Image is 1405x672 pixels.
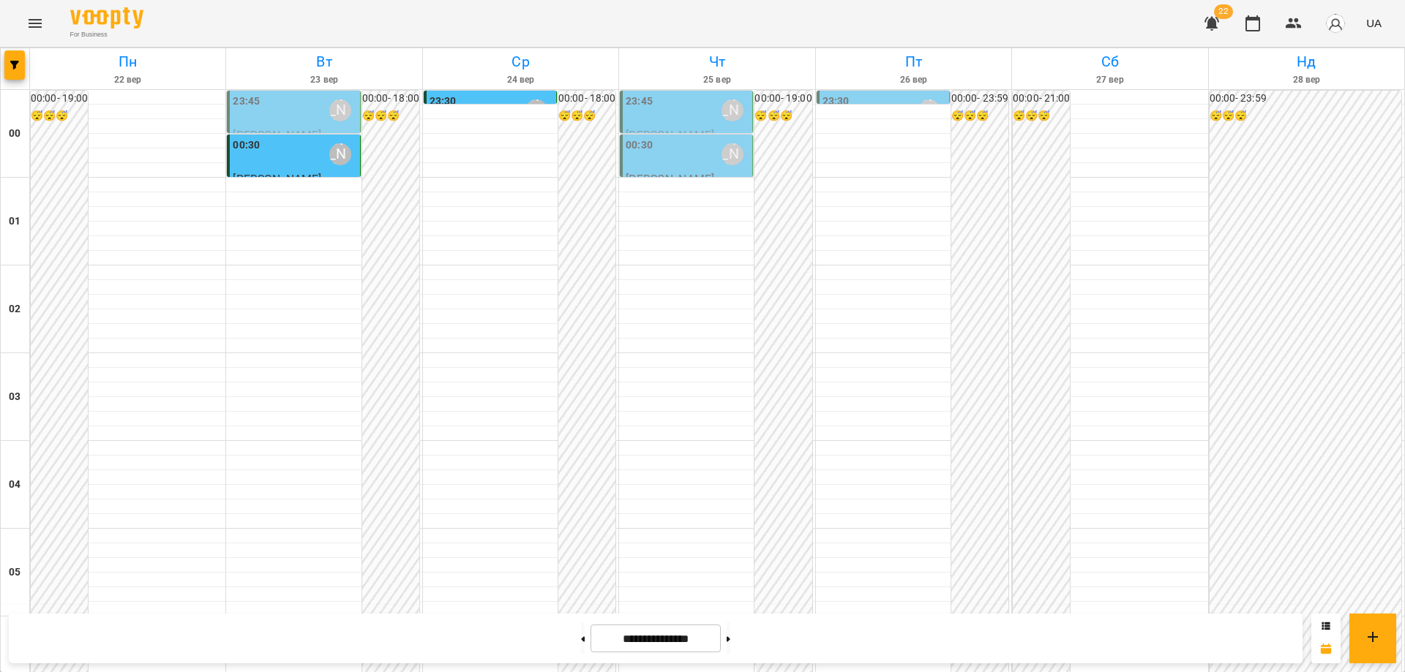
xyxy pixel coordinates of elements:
h6: 00:00 - 21:00 [1013,91,1070,107]
div: Абрамова Ірина [918,99,940,121]
span: [PERSON_NAME] [233,128,321,142]
h6: 😴😴😴 [1013,108,1070,124]
h6: 22 вер [32,73,223,87]
h6: 24 вер [425,73,616,87]
h6: 00:00 - 18:00 [558,91,615,107]
p: [PERSON_NAME] [626,173,714,185]
h6: 28 вер [1211,73,1402,87]
h6: Ср [425,50,616,73]
div: Абрамова Ірина [329,143,351,165]
label: 00:30 [626,137,653,154]
h6: 00:00 - 19:00 [31,91,88,107]
h6: 25 вер [621,73,812,87]
label: 23:30 [823,94,850,110]
button: UA [1360,10,1387,37]
div: Абрамова Ірина [722,143,743,165]
label: 23:45 [626,94,653,110]
img: Voopty Logo [70,7,143,29]
h6: 23 вер [228,73,419,87]
h6: 😴😴😴 [754,108,812,124]
h6: 😴😴😴 [558,108,615,124]
h6: Вт [228,50,419,73]
h6: 00:00 - 23:59 [1210,91,1401,107]
h6: Сб [1014,50,1205,73]
h6: 27 вер [1014,73,1205,87]
label: 23:45 [233,94,260,110]
h6: Чт [621,50,812,73]
h6: 03 [9,389,20,405]
h6: 😴😴😴 [362,108,419,124]
label: 23:30 [430,94,457,110]
h6: 05 [9,565,20,581]
h6: Пн [32,50,223,73]
h6: 01 [9,214,20,230]
h6: 😴😴😴 [31,108,88,124]
span: For Business [70,30,143,39]
div: Абрамова Ірина [329,99,351,121]
h6: Пт [818,50,1009,73]
div: Абрамова Ірина [525,99,547,121]
h6: 00 [9,126,20,142]
h6: 00:00 - 18:00 [362,91,419,107]
h6: 00:00 - 23:59 [951,91,1008,107]
img: avatar_s.png [1325,13,1346,34]
span: [PERSON_NAME] [233,172,321,186]
span: 22 [1214,4,1233,19]
h6: 26 вер [818,73,1009,87]
span: UA [1366,15,1382,31]
button: Menu [18,6,53,41]
div: Абрамова Ірина [722,99,743,121]
h6: 00:00 - 19:00 [754,91,812,107]
h6: 04 [9,477,20,493]
h6: 02 [9,301,20,317]
h6: 😴😴😴 [1210,108,1401,124]
label: 00:30 [233,137,260,154]
h6: 😴😴😴 [951,108,1008,124]
h6: Нд [1211,50,1402,73]
span: [PERSON_NAME] [626,128,714,142]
